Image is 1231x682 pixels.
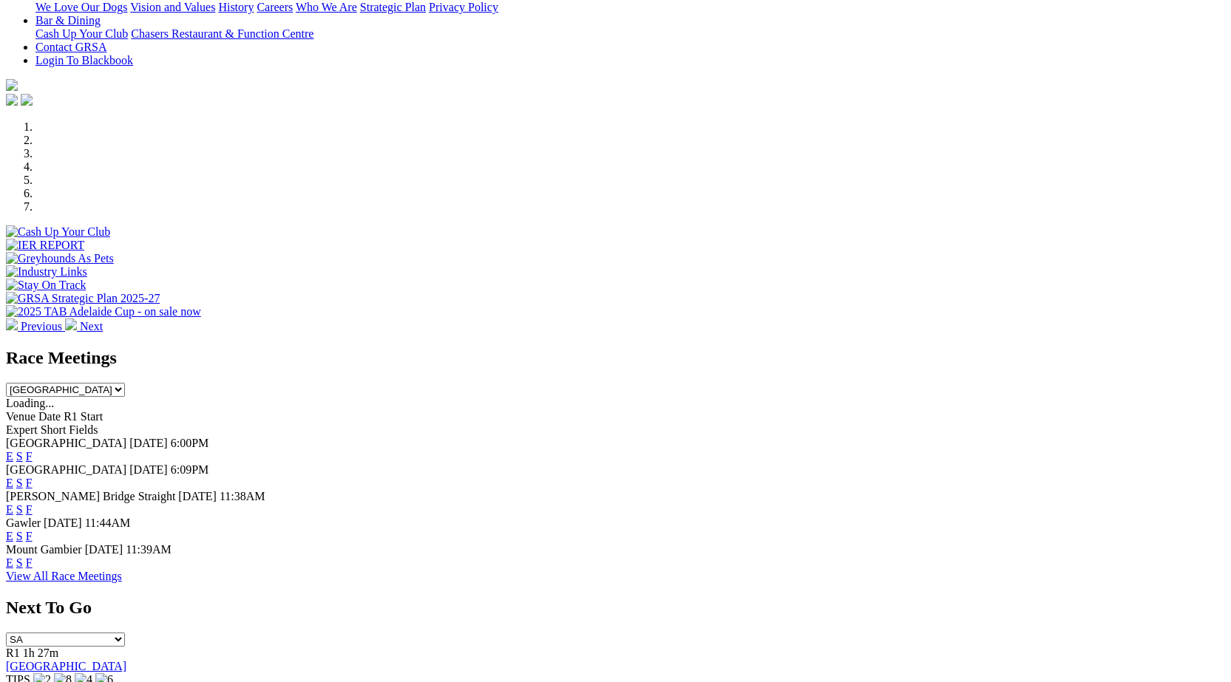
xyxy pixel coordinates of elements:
[6,79,18,91] img: logo-grsa-white.png
[6,543,82,556] span: Mount Gambier
[35,14,101,27] a: Bar & Dining
[21,320,62,333] span: Previous
[6,516,41,529] span: Gawler
[178,490,217,502] span: [DATE]
[6,556,13,569] a: E
[26,530,33,542] a: F
[6,397,54,409] span: Loading...
[35,1,127,13] a: We Love Our Dogs
[35,27,1225,41] div: Bar & Dining
[64,410,103,423] span: R1 Start
[6,239,84,252] img: IER REPORT
[360,1,426,13] a: Strategic Plan
[6,252,114,265] img: Greyhounds As Pets
[130,1,215,13] a: Vision and Values
[6,348,1225,368] h2: Race Meetings
[16,556,23,569] a: S
[26,556,33,569] a: F
[65,318,77,330] img: chevron-right-pager-white.svg
[69,423,98,436] span: Fields
[26,503,33,516] a: F
[220,490,265,502] span: 11:38AM
[6,477,13,489] a: E
[131,27,313,40] a: Chasers Restaurant & Function Centre
[85,516,131,529] span: 11:44AM
[6,570,122,582] a: View All Race Meetings
[6,410,35,423] span: Venue
[65,320,103,333] a: Next
[129,463,168,476] span: [DATE]
[6,463,126,476] span: [GEOGRAPHIC_DATA]
[6,647,20,659] span: R1
[85,543,123,556] span: [DATE]
[35,1,1225,14] div: About
[296,1,357,13] a: Who We Are
[16,477,23,489] a: S
[35,27,128,40] a: Cash Up Your Club
[35,41,106,53] a: Contact GRSA
[6,530,13,542] a: E
[80,320,103,333] span: Next
[26,477,33,489] a: F
[6,423,38,436] span: Expert
[6,225,110,239] img: Cash Up Your Club
[16,450,23,463] a: S
[171,463,209,476] span: 6:09PM
[41,423,67,436] span: Short
[6,265,87,279] img: Industry Links
[23,647,58,659] span: 1h 27m
[6,318,18,330] img: chevron-left-pager-white.svg
[6,660,126,672] a: [GEOGRAPHIC_DATA]
[6,598,1225,618] h2: Next To Go
[6,94,18,106] img: facebook.svg
[171,437,209,449] span: 6:00PM
[6,305,201,318] img: 2025 TAB Adelaide Cup - on sale now
[6,437,126,449] span: [GEOGRAPHIC_DATA]
[6,292,160,305] img: GRSA Strategic Plan 2025-27
[21,94,33,106] img: twitter.svg
[44,516,82,529] span: [DATE]
[26,450,33,463] a: F
[218,1,254,13] a: History
[6,490,175,502] span: [PERSON_NAME] Bridge Straight
[129,437,168,449] span: [DATE]
[35,54,133,67] a: Login To Blackbook
[257,1,293,13] a: Careers
[6,279,86,292] img: Stay On Track
[429,1,498,13] a: Privacy Policy
[126,543,172,556] span: 11:39AM
[16,530,23,542] a: S
[6,320,65,333] a: Previous
[6,450,13,463] a: E
[6,503,13,516] a: E
[16,503,23,516] a: S
[38,410,61,423] span: Date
